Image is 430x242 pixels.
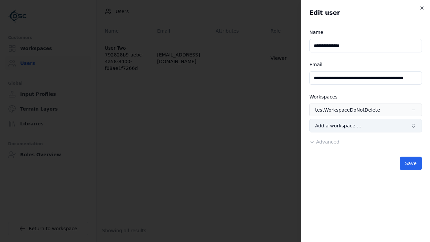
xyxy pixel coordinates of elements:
[309,30,323,35] label: Name
[309,138,339,145] button: Advanced
[400,157,422,170] button: Save
[309,94,338,99] label: Workspaces
[316,139,339,145] span: Advanced
[315,122,361,129] span: Add a workspace …
[309,62,322,67] label: Email
[315,107,380,113] div: testWorkspaceDoNotDelete
[309,8,422,17] h2: Edit user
